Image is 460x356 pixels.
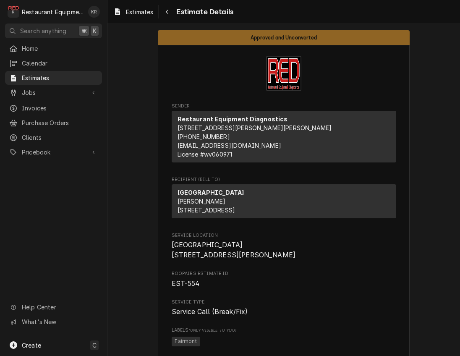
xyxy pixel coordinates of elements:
a: Clients [5,131,102,144]
a: Go to Pricebook [5,145,102,159]
span: Fairmont [172,337,200,347]
div: R [8,6,19,18]
span: (Only Visible to You) [188,328,236,332]
span: Roopairs Estimate ID [172,270,396,277]
a: [PHONE_NUMBER] [178,133,230,140]
span: Service Type [172,307,396,317]
span: Pricebook [22,148,85,157]
span: Invoices [22,104,98,113]
span: Calendar [22,59,98,68]
span: Estimate Details [174,6,233,18]
span: Jobs [22,88,85,97]
a: Go to Help Center [5,300,102,314]
div: Estimate Sender [172,103,396,166]
span: Home [22,44,98,53]
div: KR [88,6,100,18]
div: Recipient (Bill To) [172,184,396,222]
a: Calendar [5,56,102,70]
span: Approved and Unconverted [251,35,317,40]
span: Create [22,342,41,349]
img: Logo [266,56,301,91]
a: Estimates [5,71,102,85]
a: [EMAIL_ADDRESS][DOMAIN_NAME] [178,142,281,149]
span: Estimates [126,8,153,16]
span: Help Center [22,303,97,311]
div: Service Location [172,232,396,260]
div: Sender [172,111,396,166]
div: [object Object] [172,327,396,348]
span: Service Location [172,232,396,239]
span: Search anything [20,26,66,35]
span: [object Object] [172,335,396,348]
span: License # wv060971 [178,151,233,158]
span: Recipient (Bill To) [172,176,396,183]
span: K [93,26,97,35]
a: Purchase Orders [5,116,102,130]
div: Roopairs Estimate ID [172,270,396,288]
div: Recipient (Bill To) [172,184,396,218]
span: ⌘ [81,26,87,35]
div: Restaurant Equipment Diagnostics [22,8,84,16]
span: Service Call (Break/Fix) [172,308,248,316]
a: Go to Jobs [5,86,102,99]
a: Home [5,42,102,55]
span: [GEOGRAPHIC_DATA] [STREET_ADDRESS][PERSON_NAME] [172,241,296,259]
strong: Restaurant Equipment Diagnostics [178,115,288,123]
div: Sender [172,111,396,162]
button: Navigate back [160,5,174,18]
a: Go to What's New [5,315,102,329]
a: Estimates [110,5,157,19]
strong: [GEOGRAPHIC_DATA] [178,189,244,196]
span: Roopairs Estimate ID [172,279,396,289]
span: C [92,341,97,350]
button: Search anything⌘K [5,24,102,38]
div: Restaurant Equipment Diagnostics's Avatar [8,6,19,18]
span: Clients [22,133,98,142]
span: [PERSON_NAME] [STREET_ADDRESS] [178,198,235,214]
a: Invoices [5,101,102,115]
span: Estimates [22,73,98,82]
div: Estimate Recipient [172,176,396,222]
span: Service Location [172,240,396,260]
span: What's New [22,317,97,326]
div: Service Type [172,299,396,317]
div: Kelli Robinette's Avatar [88,6,100,18]
div: Status [158,30,410,45]
span: Sender [172,103,396,110]
span: [STREET_ADDRESS][PERSON_NAME][PERSON_NAME] [178,124,332,131]
span: Service Type [172,299,396,306]
span: Labels [172,327,396,334]
span: EST-554 [172,280,200,288]
span: Purchase Orders [22,118,98,127]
